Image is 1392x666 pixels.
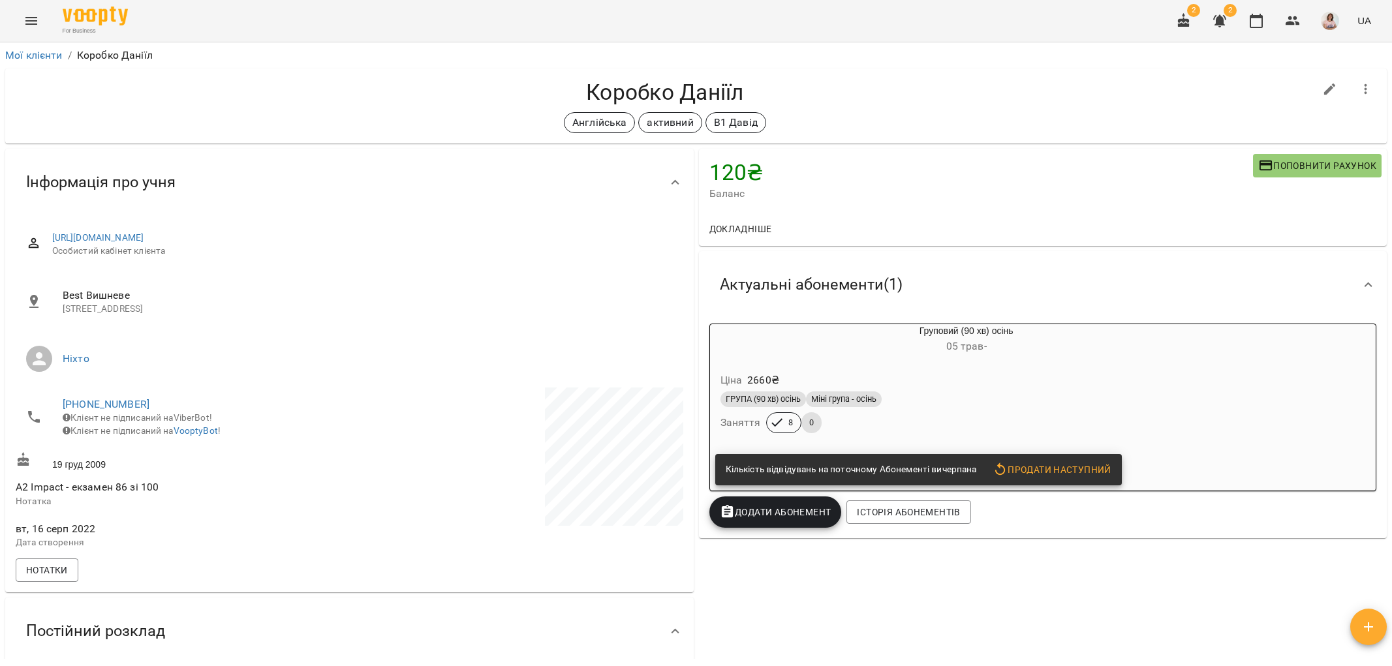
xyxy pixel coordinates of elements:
p: Нотатка [16,495,347,508]
span: Постійний розклад [26,621,165,641]
p: Дата створення [16,536,347,549]
span: For Business [63,27,128,35]
button: Продати наступний [987,458,1117,481]
div: Груповий (90 хв) осінь [710,324,773,356]
span: Клієнт не підписаний на ViberBot! [63,412,212,423]
button: Поповнити рахунок [1253,154,1382,177]
span: Додати Абонемент [720,504,831,520]
div: Інформація про учня [5,149,694,216]
span: 0 [801,417,822,429]
h6: Заняття [720,414,761,432]
div: Груповий (90 хв) осінь [773,324,1160,356]
div: Актуальні абонементи(1) [699,251,1387,318]
div: Кількість відвідувань на поточному Абонементі вичерпана [726,458,977,481]
p: Коробко Даніїл [77,48,153,63]
h4: Коробко Даніїл [16,79,1314,106]
span: Інформація про учня [26,172,176,192]
div: В1 Давід [705,112,766,133]
span: Особистий кабінет клієнта [52,245,673,258]
a: [URL][DOMAIN_NAME] [52,232,144,243]
span: Міні група - осінь [806,393,882,405]
span: Докладніше [709,221,772,237]
p: 2660 ₴ [747,372,779,388]
span: UA [1357,14,1371,27]
button: Груповий (90 хв) осінь05 трав- Ціна2660₴ГРУПА (90 хв) осіньМіні група - осіньЗаняття80 [710,324,1160,449]
span: 2 [1224,4,1237,17]
h6: Ціна [720,371,743,389]
a: VooptyBot [174,425,218,436]
span: Баланс [709,186,1253,202]
span: Нотатки [26,562,68,578]
span: Поповнити рахунок [1258,158,1376,174]
span: Історія абонементів [857,504,960,520]
a: Мої клієнти [5,49,63,61]
div: 19 груд 2009 [13,449,349,474]
div: Англійська [564,112,635,133]
a: [PHONE_NUMBER] [63,398,149,410]
button: Історія абонементів [846,500,970,524]
a: Ніхто [63,352,89,365]
span: ГРУПА (90 хв) осінь [720,393,806,405]
span: 05 трав - [946,340,987,352]
button: Menu [16,5,47,37]
button: Докладніше [704,217,777,241]
div: Постійний розклад [5,598,694,665]
p: активний [647,115,693,130]
nav: breadcrumb [5,48,1387,63]
span: 8 [781,417,801,429]
img: Voopty Logo [63,7,128,25]
span: Продати наступний [993,462,1111,477]
button: UA [1352,8,1376,33]
li: / [68,48,72,63]
span: Актуальні абонементи ( 1 ) [720,275,903,295]
span: 2 [1187,4,1200,17]
button: Додати Абонемент [709,496,842,528]
h4: 120 ₴ [709,159,1253,186]
img: a9a10fb365cae81af74a091d218884a8.jpeg [1321,12,1339,30]
span: А2 Impact - екзамен 86 зі 100 [16,481,159,493]
p: [STREET_ADDRESS] [63,303,673,316]
p: В1 Давід [714,115,758,130]
span: Клієнт не підписаний на ! [63,425,221,436]
span: вт, 16 серп 2022 [16,521,347,537]
div: активний [638,112,702,133]
button: Нотатки [16,558,78,582]
p: Англійська [572,115,626,130]
span: Best Вишневе [63,288,673,303]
